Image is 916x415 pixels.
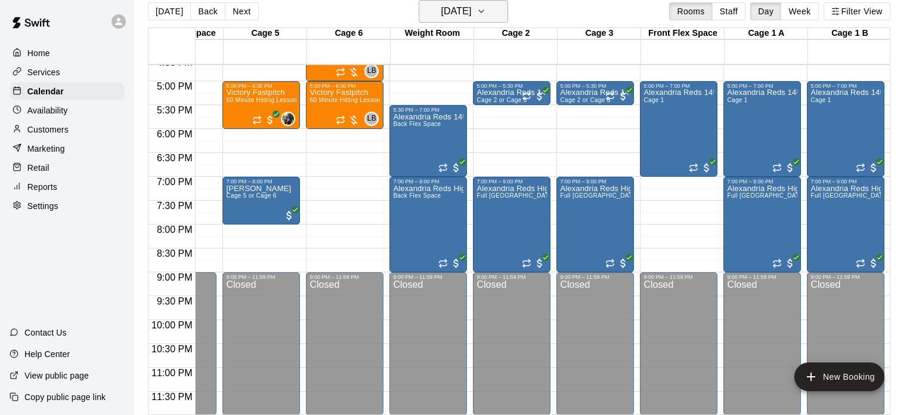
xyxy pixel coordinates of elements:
span: 8:30 PM [154,248,196,259]
button: Filter View [824,2,890,20]
span: 11:30 PM [148,392,195,402]
span: All customers have paid [264,114,276,126]
span: All customers have paid [701,162,713,174]
span: 6:00 PM [154,129,196,139]
span: Full [GEOGRAPHIC_DATA] [810,192,888,199]
span: All customers have paid [283,210,295,222]
p: Copy public page link [24,391,106,403]
span: Full [GEOGRAPHIC_DATA] [476,192,554,199]
a: Settings [10,197,125,215]
div: 9:00 PM – 11:59 PM: Closed [723,272,801,415]
div: 5:00 PM – 7:00 PM [810,83,881,89]
div: 9:00 PM – 11:59 PM [810,274,881,280]
span: LB [367,113,376,125]
p: Services [27,66,60,78]
div: 5:00 PM – 6:00 PM: 60 Minute Hitting Lesson (1:1) [222,81,300,129]
p: Reports [27,181,57,193]
div: 7:00 PM – 9:00 PM: Alexandria Reds High School Teams [556,177,634,272]
div: 5:00 PM – 7:00 PM: Alexandria Reds 14U Teams [723,81,801,177]
span: 10:30 PM [148,344,195,354]
span: 9:00 PM [154,272,196,282]
p: Help Center [24,348,70,360]
div: 5:00 PM – 5:30 PM: Alexandria Reds 14U Teams [556,81,634,105]
div: 9:00 PM – 11:59 PM: Closed [389,272,467,415]
p: Retail [27,162,49,174]
a: Services [10,63,125,81]
span: Recurring event [438,259,448,268]
span: Cage 2 or Cage 3 [560,97,610,103]
div: 9:00 PM – 11:59 PM [310,274,380,280]
span: Full [GEOGRAPHIC_DATA] [727,192,804,199]
span: All customers have paid [868,162,880,174]
span: Recurring event [522,259,531,268]
span: Back Flex Space [393,121,441,127]
div: Layla Burczak [364,112,379,126]
p: Contact Us [24,327,67,339]
div: 5:00 PM – 6:00 PM: 60 Minute Hitting Lesson (1:1) [306,81,383,129]
span: Recurring event [772,259,782,268]
div: Customers [10,121,125,139]
span: Cage 5 or Cage 6 [226,192,276,199]
div: 9:00 PM – 11:59 PM: Closed [306,272,383,415]
div: 7:00 PM – 9:00 PM [476,179,547,185]
span: LB [367,65,376,77]
button: add [794,362,884,391]
div: Cage 5 [224,28,307,39]
div: Cage 6 [307,28,391,39]
span: Back Flex Space [393,192,441,199]
img: Kenzee Alarcon [282,113,294,125]
div: 9:00 PM – 11:59 PM: Closed [807,272,884,415]
div: 9:00 PM – 11:59 PM [226,274,296,280]
span: All customers have paid [784,162,796,174]
div: Weight Room [391,28,474,39]
span: 60 Minute Hitting Lesson (1:1) [310,97,395,103]
div: 9:00 PM – 11:59 PM [727,274,797,280]
span: Recurring event [522,91,531,101]
span: All customers have paid [534,90,546,102]
div: Layla Burczak [364,64,379,78]
span: 9:30 PM [154,296,196,306]
div: 5:00 PM – 5:30 PM [476,83,547,89]
span: Recurring event [252,115,262,125]
div: 9:00 PM – 11:59 PM: Closed [640,272,717,415]
span: Recurring event [336,67,345,77]
span: 6:30 PM [154,153,196,163]
span: All customers have paid [534,257,546,269]
button: Day [750,2,781,20]
a: Reports [10,178,125,196]
span: 10:00 PM [148,320,195,330]
span: 60 Minute Hitting Lesson (1:1) [226,97,311,103]
h6: [DATE] [441,3,471,20]
span: Full [GEOGRAPHIC_DATA] [560,192,638,199]
span: All customers have paid [450,162,462,174]
div: 9:00 PM – 11:59 PM: Closed [222,272,300,415]
span: Layla Burczak [369,112,379,126]
a: Calendar [10,82,125,100]
span: 7:00 PM [154,177,196,187]
div: 9:00 PM – 11:59 PM [643,274,714,280]
span: All customers have paid [450,257,462,269]
button: [DATE] [148,2,191,20]
div: 5:00 PM – 7:00 PM [727,83,797,89]
div: 7:00 PM – 9:00 PM: Alexandria Reds High School Teams [473,177,550,272]
div: Availability [10,102,125,119]
div: 7:00 PM – 8:00 PM [226,179,296,185]
span: Recurring event [856,259,865,268]
div: 7:00 PM – 9:00 PM [560,179,630,185]
span: Recurring event [336,115,345,125]
p: Customers [27,124,69,136]
span: All customers have paid [617,257,629,269]
button: Back [190,2,225,20]
p: Home [27,47,50,59]
a: Retail [10,159,125,177]
div: Front Flex Space [641,28,725,39]
button: Rooms [669,2,712,20]
div: 5:00 PM – 7:00 PM [643,83,714,89]
div: Kenzee Alarcon [281,112,295,126]
div: Cage 1 A [725,28,808,39]
div: 7:00 PM – 9:00 PM [393,179,463,185]
span: Cage 1 [727,97,747,103]
span: 5:30 PM [154,105,196,115]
